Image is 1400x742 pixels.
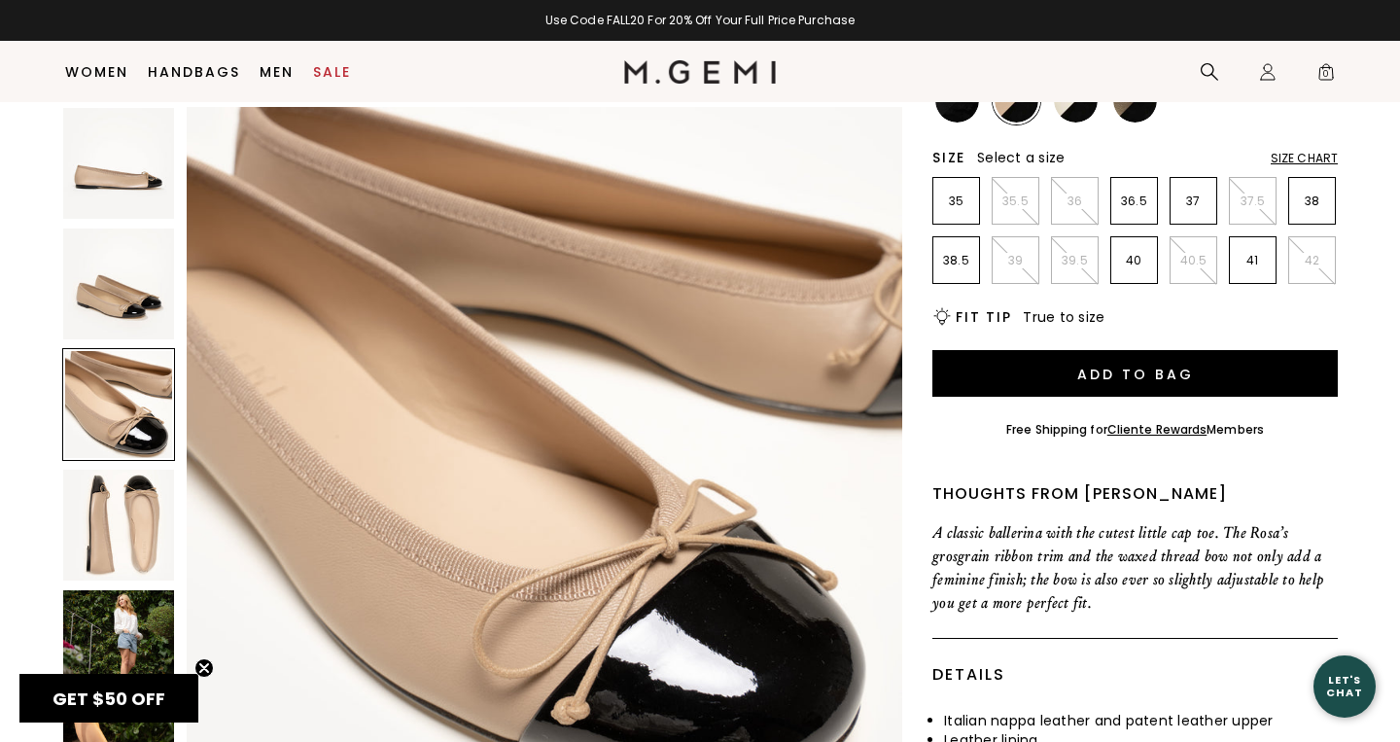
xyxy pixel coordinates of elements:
[1289,194,1335,209] p: 38
[1052,253,1098,268] p: 39.5
[1271,151,1338,166] div: Size Chart
[1313,674,1376,698] div: Let's Chat
[1230,194,1276,209] p: 37.5
[1316,66,1336,86] span: 0
[148,64,240,80] a: Handbags
[1289,253,1335,268] p: 42
[63,108,174,219] img: The Rosa
[933,253,979,268] p: 38.5
[63,229,174,339] img: The Rosa
[1171,194,1216,209] p: 37
[933,194,979,209] p: 35
[19,674,198,723] div: GET $50 OFFClose teaser
[1006,422,1264,438] div: Free Shipping for Members
[1107,421,1207,438] a: Cliente Rewards
[977,148,1065,167] span: Select a size
[52,687,165,711] span: GET $50 OFF
[65,64,128,80] a: Women
[1171,253,1216,268] p: 40.5
[63,590,174,701] img: The Rosa
[313,64,351,80] a: Sale
[944,711,1338,730] li: Italian nappa leather and patent leather upper
[194,658,214,678] button: Close teaser
[932,350,1338,397] button: Add to Bag
[1230,253,1276,268] p: 41
[932,482,1338,506] div: Thoughts from [PERSON_NAME]
[63,470,174,581] img: The Rosa
[932,523,1324,612] span: A classic ballerina with the cutest little cap toe. The Rosa’s grosgrain ribbon trim and the waxe...
[956,309,1011,325] h2: Fit Tip
[624,60,777,84] img: M.Gemi
[260,64,294,80] a: Men
[993,253,1038,268] p: 39
[993,194,1038,209] p: 35.5
[1023,307,1104,327] span: True to size
[1111,194,1157,209] p: 36.5
[932,639,1338,711] div: Details
[1052,194,1098,209] p: 36
[1111,253,1157,268] p: 40
[932,150,965,165] h2: Size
